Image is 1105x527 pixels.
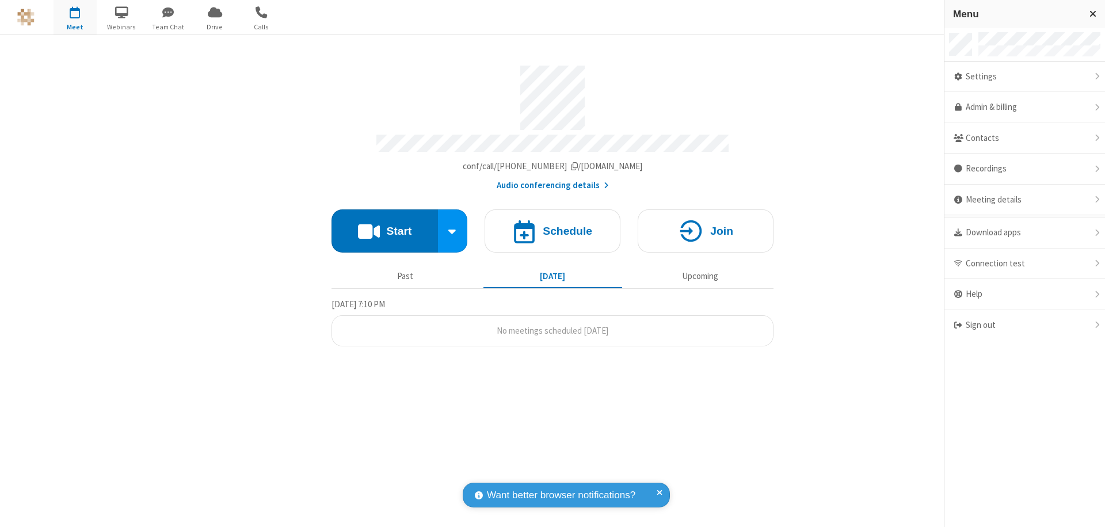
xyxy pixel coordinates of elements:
h3: Menu [953,9,1079,20]
h4: Start [386,226,411,236]
button: Join [638,209,773,253]
button: Start [331,209,438,253]
div: Start conference options [438,209,468,253]
h4: Join [710,226,733,236]
h4: Schedule [543,226,592,236]
div: Sign out [944,310,1105,341]
span: Copy my meeting room link [463,161,643,171]
div: Download apps [944,217,1105,249]
button: Past [336,265,475,287]
div: Settings [944,62,1105,93]
span: Webinars [100,22,143,32]
div: Meeting details [944,185,1105,216]
button: Audio conferencing details [497,179,609,192]
span: [DATE] 7:10 PM [331,299,385,310]
button: Upcoming [631,265,769,287]
img: QA Selenium DO NOT DELETE OR CHANGE [17,9,35,26]
div: Help [944,279,1105,310]
span: Meet [54,22,97,32]
button: Schedule [485,209,620,253]
button: [DATE] [483,265,622,287]
div: Recordings [944,154,1105,185]
iframe: Chat [1076,497,1096,519]
span: Calls [240,22,283,32]
span: Team Chat [147,22,190,32]
div: Connection test [944,249,1105,280]
a: Admin & billing [944,92,1105,123]
span: Drive [193,22,237,32]
section: Today's Meetings [331,297,773,347]
span: No meetings scheduled [DATE] [497,325,608,336]
div: Contacts [944,123,1105,154]
span: Want better browser notifications? [487,488,635,503]
button: Copy my meeting room linkCopy my meeting room link [463,160,643,173]
section: Account details [331,57,773,192]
